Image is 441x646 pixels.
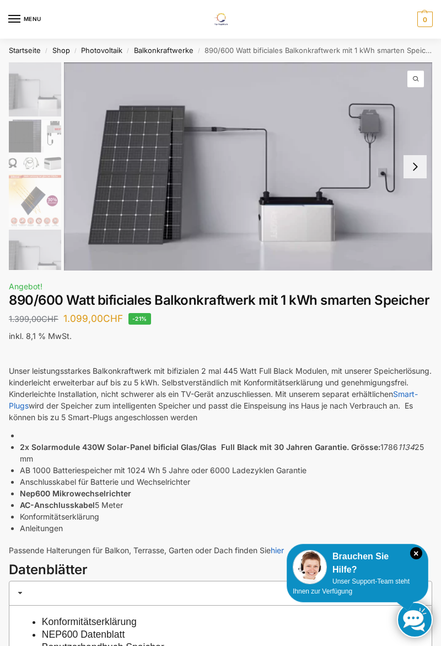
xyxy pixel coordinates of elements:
[122,46,134,55] span: /
[20,442,424,463] span: 1786 25 mm
[20,464,432,476] li: AB 1000 Batteriespeicher mit 1024 Wh 5 Jahre oder 6000 Ladezyklen Garantie
[417,12,433,27] span: 0
[9,331,72,341] span: inkl. 8,1 % MwSt.
[41,314,58,324] span: CHF
[20,511,432,522] li: Konformitätserklärung
[20,522,432,534] li: Anleitungen
[42,629,125,640] a: NEP600 Datenblatt
[9,293,432,309] h1: 890/600 Watt bificiales Balkonkraftwerk mit 1 kWh smarten Speicher
[404,155,427,178] button: Next slide
[81,46,122,55] a: Photovoltaik
[9,365,432,423] p: Unser leistungsstarkes Balkonkraftwerk mit bifizialen 2 mal 445 Watt Full Black Modulen, mit unse...
[20,499,432,511] li: 5 Meter
[20,476,432,488] li: Anschlusskabel für Batterie und Wechselrichter
[9,282,42,291] span: Angebot!
[9,560,432,580] h3: Datenblätter
[193,46,205,55] span: /
[52,46,70,55] a: Shop
[41,46,52,55] span: /
[70,46,82,55] span: /
[415,12,433,27] nav: Cart contents
[9,62,61,117] img: ASE 1000 Batteriespeicher
[64,62,432,270] img: ASE 1000 Batteriespeicher
[9,46,41,55] a: Startseite
[20,442,380,452] strong: 2x Solarmodule 430W Solar-Panel bificial Glas/Glas Full Black mit 30 Jahren Garantie. Grösse:
[293,578,410,595] span: Unser Support-Team steht Ihnen zur Verfügung
[9,174,61,227] img: Bificial 30 % mehr Leistung
[134,46,193,55] a: Balkonkraftwerke
[271,546,284,555] a: hier
[63,313,123,324] bdi: 1.099,00
[103,313,123,324] span: CHF
[398,442,415,452] em: 1134
[64,62,432,270] a: ASE 1000 Batteriespeicher1 3 scaled
[8,11,41,28] button: Menu
[9,39,432,62] nav: Breadcrumb
[128,313,151,325] span: -21%
[9,389,418,410] a: Smart-Plugs
[9,544,432,556] p: Passende Halterungen für Balkon, Terrasse, Garten oder Dach finden Sie
[293,550,422,576] div: Brauchen Sie Hilfe?
[293,550,327,584] img: Customer service
[9,314,58,324] bdi: 1.399,00
[9,119,61,172] img: 860w-mi-1kwh-speicher
[410,547,422,559] i: Schließen
[9,230,61,282] img: 1 (3)
[415,12,433,27] a: 0
[42,616,137,627] a: Konformitätserklärung
[20,500,95,510] strong: AC-Anschlusskabel
[20,489,131,498] strong: Nep600 Mikrowechselrichter
[207,13,233,25] img: Solaranlagen, Speicheranlagen und Energiesparprodukte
